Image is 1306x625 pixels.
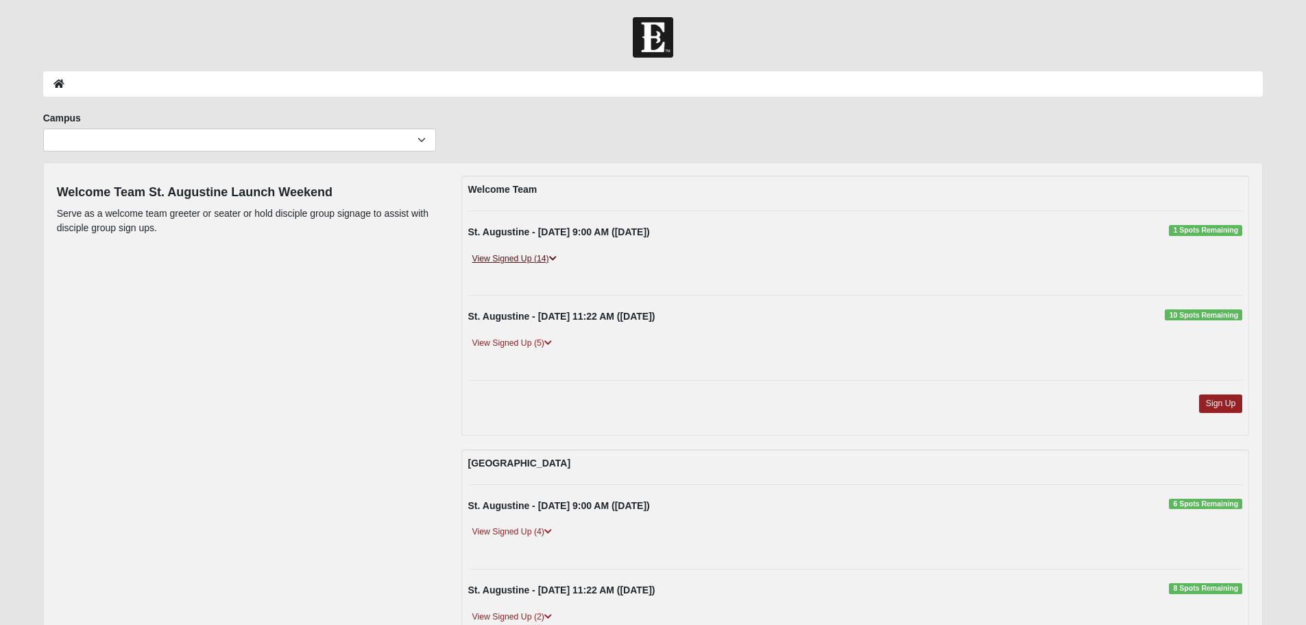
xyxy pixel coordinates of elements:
span: 1 Spots Remaining [1169,225,1242,236]
strong: St. Augustine - [DATE] 11:22 AM ([DATE]) [468,311,655,322]
a: View Signed Up (2) [468,610,556,624]
a: Sign Up [1199,394,1243,413]
label: Campus [43,111,81,125]
strong: St. Augustine - [DATE] 11:22 AM ([DATE]) [468,585,655,595]
span: 8 Spots Remaining [1169,583,1242,594]
h4: Welcome Team St. Augustine Launch Weekend [57,185,441,200]
strong: St. Augustine - [DATE] 9:00 AM ([DATE]) [468,500,650,511]
a: View Signed Up (5) [468,336,556,351]
span: 6 Spots Remaining [1169,499,1242,510]
span: 10 Spots Remaining [1165,309,1242,320]
strong: Welcome Team [468,184,537,195]
strong: [GEOGRAPHIC_DATA] [468,458,571,469]
a: View Signed Up (14) [468,252,561,266]
a: View Signed Up (4) [468,525,556,539]
strong: St. Augustine - [DATE] 9:00 AM ([DATE]) [468,226,650,237]
img: Church of Eleven22 Logo [633,17,673,58]
p: Serve as a welcome team greeter or seater or hold disciple group signage to assist with disciple ... [57,207,441,235]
